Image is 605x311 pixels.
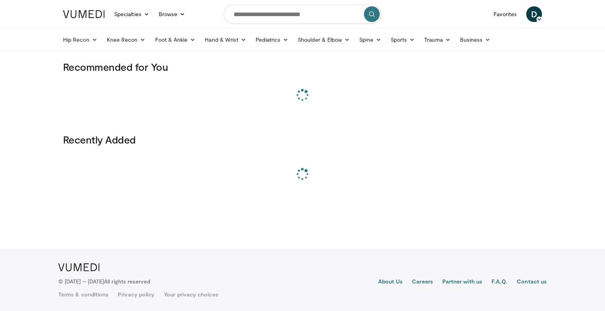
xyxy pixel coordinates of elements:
img: VuMedi Logo [58,263,100,271]
a: Specialties [109,6,154,22]
a: Spine [354,32,386,48]
img: VuMedi Logo [63,10,105,18]
a: Browse [154,6,190,22]
a: About Us [378,278,403,287]
a: Foot & Ankle [150,32,200,48]
a: Pediatrics [251,32,293,48]
a: Contact us [517,278,547,287]
a: D [526,6,542,22]
a: Favorites [489,6,521,22]
input: Search topics, interventions [224,5,381,24]
h3: Recently Added [63,133,542,146]
a: Partner with us [442,278,482,287]
a: Sports [386,32,420,48]
a: F.A.Q. [492,278,507,287]
a: Terms & conditions [58,291,108,298]
p: © [DATE] – [DATE] [58,278,150,285]
a: Knee Recon [102,32,150,48]
a: Careers [412,278,433,287]
h3: Recommended for You [63,61,542,73]
span: All rights reserved [104,278,150,285]
a: Hip Recon [58,32,102,48]
a: Shoulder & Elbow [293,32,354,48]
a: Business [455,32,496,48]
a: Your privacy choices [164,291,218,298]
a: Hand & Wrist [200,32,251,48]
a: Trauma [419,32,455,48]
a: Privacy policy [118,291,154,298]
